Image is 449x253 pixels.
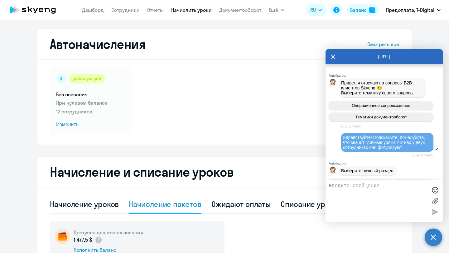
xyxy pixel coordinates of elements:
div: Начисление пакетов [129,199,201,209]
p: 12 сотрудников [56,108,125,115]
span: Привет, я отвечаю на вопросы B2B клиентов Skyeng 🙂 Выберите тематику своего запроса. [341,80,414,95]
p: Предоплата, T-Digital [386,6,434,14]
img: bot avatar [329,79,337,88]
button: Балансbalance [346,4,379,16]
div: Autofaq bot [329,74,443,77]
img: balance [369,7,375,13]
img: wallet-circle.png [55,229,70,244]
h5: Доступно для использования [74,229,143,236]
div: Autofaq bot [329,161,443,165]
span: RU [310,6,316,14]
button: Предоплата, T-Digital [383,2,444,17]
time: 15:39:47[DATE] [412,154,433,157]
a: Начислить уроки [171,7,212,13]
p: 1 477,5 $ [74,236,102,244]
span: Тематики документооборот [355,115,407,119]
div: действующий [69,74,105,84]
h2: Автоначисления [50,37,145,52]
div: Начисление уроков [50,199,119,209]
time: 17:10:11[DATE] [340,125,361,128]
button: Тематики документооборот [329,112,433,122]
span: Выберите нужный раздел: [341,168,394,173]
button: RU [306,4,326,16]
div: Ожидают оплаты [211,199,271,209]
div: Списание уроков [281,199,342,209]
span: Здравствуйте! Подскажите, пожалуйста, что значит "личные уроки"? У нас у двух сотрудниках они фиг... [343,135,426,150]
button: Операционное сопровождение [329,101,433,110]
h5: Без названия [56,91,125,98]
p: При нулевом балансе [56,99,125,107]
a: Документооборот [219,7,261,13]
span: Операционное сопровождение [352,103,410,108]
img: bot avatar [329,167,337,176]
span: Изменить [56,121,125,128]
a: Отчеты [147,7,164,13]
a: Сотрудники [111,7,140,13]
label: Лимит 10 файлов [430,196,440,206]
span: Ещё [269,6,278,14]
div: Баланс [350,6,367,14]
h2: Начисление и списание уроков [50,165,399,179]
button: Ещё [269,4,284,16]
a: Смотреть все [367,41,399,48]
a: Дашборд [82,7,104,13]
